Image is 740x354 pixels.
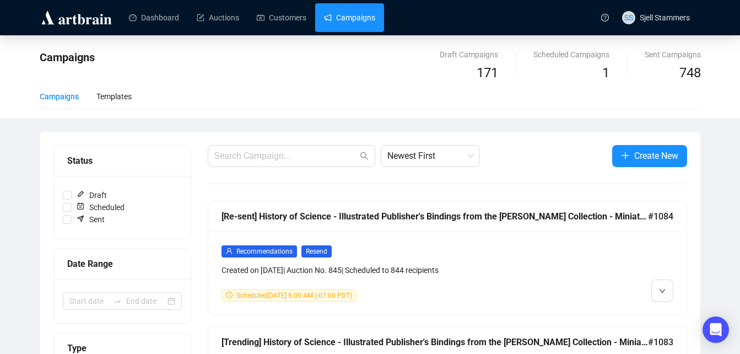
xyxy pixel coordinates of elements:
button: Create New [612,145,687,167]
div: Date Range [67,257,177,271]
span: Draft [72,189,111,201]
div: Draft Campaigns [440,49,498,61]
span: down [659,288,666,294]
span: Create New [634,149,678,163]
span: #1083 [648,335,673,349]
a: Dashboard [129,3,179,32]
img: logo [40,9,114,26]
span: question-circle [601,14,609,22]
a: Customers [257,3,306,32]
a: Auctions [197,3,239,32]
span: Scheduled [DATE] 9:00 AM (-07:00 PDT) [236,292,352,299]
span: SS [624,12,633,24]
div: Scheduled Campaigns [533,49,609,61]
span: user [226,248,233,254]
span: #1084 [648,210,673,223]
div: Open Intercom Messenger [703,317,729,343]
div: Sent Campaigns [645,49,701,61]
input: Start date [69,295,109,307]
span: Resend [301,245,332,258]
span: Recommendations [236,248,293,255]
span: Newest First [387,146,473,167]
span: Sent [72,213,109,226]
input: End date [126,295,165,307]
span: to [113,297,122,305]
div: [Re-sent] History of Science - Illustrated Publisher's Bindings from the [PERSON_NAME] Collection... [222,210,648,223]
a: Campaigns [324,3,375,32]
div: Templates [96,90,132,103]
input: Search Campaign... [214,149,358,163]
a: [Re-sent] History of Science - Illustrated Publisher's Bindings from the [PERSON_NAME] Collection... [208,201,687,315]
span: plus [621,151,630,160]
span: swap-right [113,297,122,305]
div: Status [67,154,177,168]
span: 171 [477,65,498,81]
span: 1 [602,65,609,81]
span: Sjell Stammers [640,13,690,22]
span: Campaigns [40,51,95,64]
span: 748 [679,65,701,81]
span: Scheduled [72,201,129,213]
span: search [360,152,369,160]
span: clock-circle [226,292,233,298]
div: Created on [DATE] | Auction No. 845 | Scheduled to 844 recipients [222,264,559,276]
div: [Trending] History of Science - Illustrated Publisher's Bindings from the [PERSON_NAME] Collectio... [222,335,648,349]
div: Campaigns [40,90,79,103]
